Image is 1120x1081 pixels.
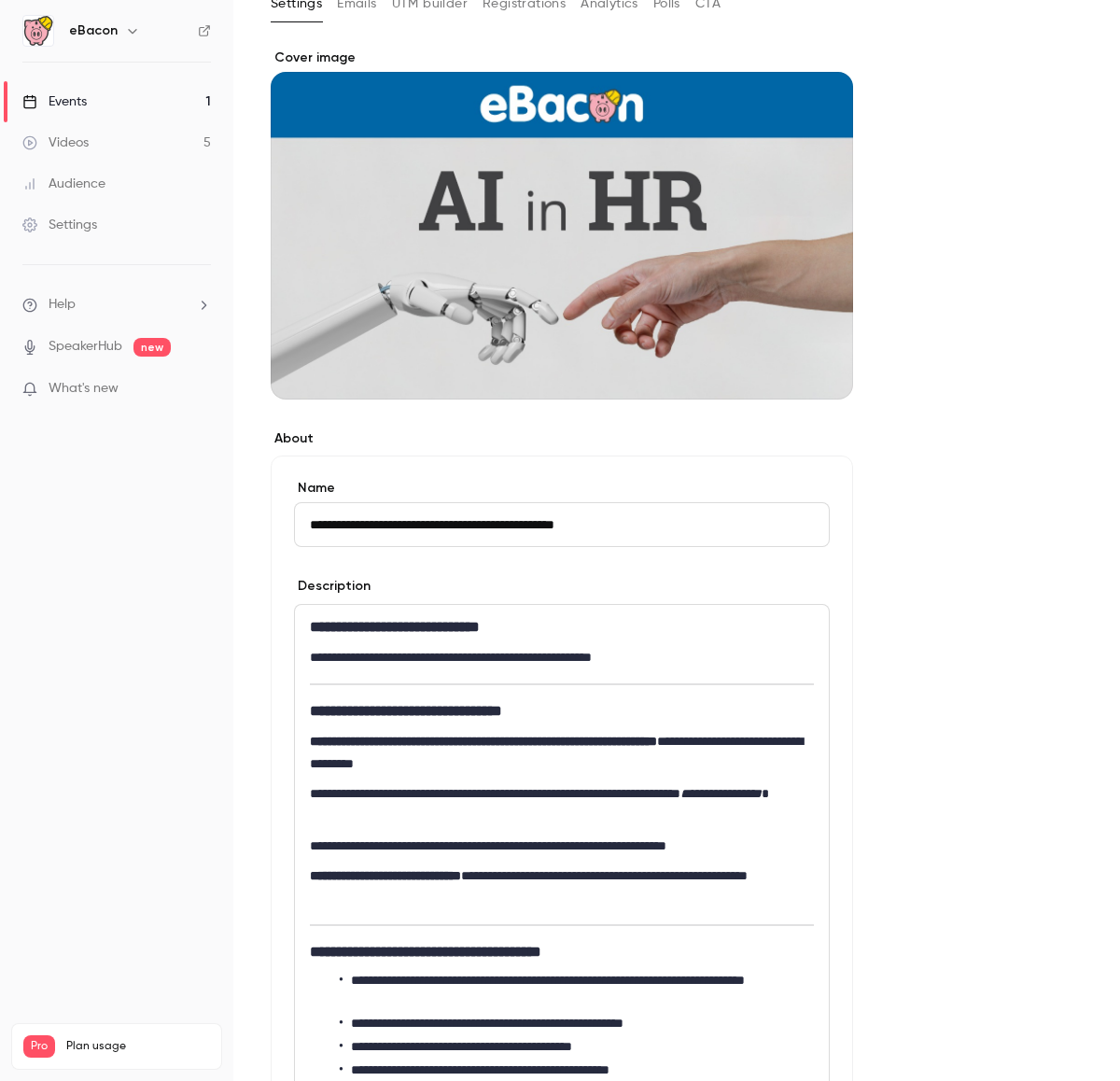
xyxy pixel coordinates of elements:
[69,21,118,40] h6: eBacon
[271,49,853,400] section: Cover image
[294,577,371,596] label: Description
[23,1035,55,1058] span: Pro
[22,92,87,111] div: Events
[294,479,830,498] label: Name
[22,133,89,152] div: Videos
[271,49,853,67] label: Cover image
[271,429,853,448] label: About
[22,175,105,193] div: Audience
[22,295,211,315] li: help-dropdown-opener
[49,337,122,357] a: SpeakerHub
[49,295,76,315] span: Help
[189,381,211,398] iframe: Noticeable Trigger
[22,216,97,234] div: Settings
[49,379,119,399] span: What's new
[23,16,53,46] img: eBacon
[66,1039,210,1054] span: Plan usage
[133,338,171,357] span: new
